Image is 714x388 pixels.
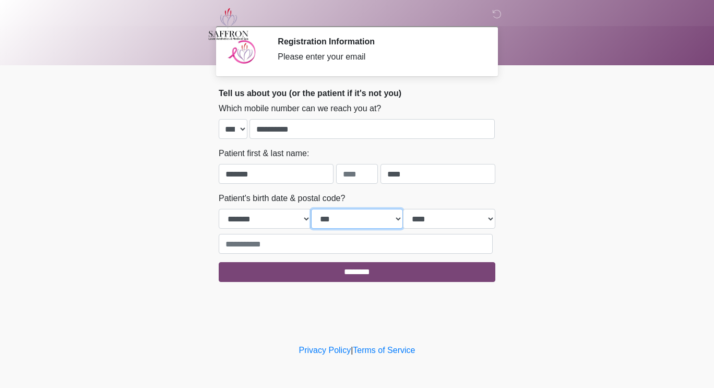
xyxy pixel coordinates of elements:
img: Agent Avatar [227,37,258,68]
label: Which mobile number can we reach you at? [219,102,381,115]
div: Please enter your email [278,51,480,63]
h2: Tell us about you (or the patient if it's not you) [219,88,495,98]
img: Saffron Laser Aesthetics and Medical Spa Logo [208,8,249,40]
a: Privacy Policy [299,346,351,355]
a: Terms of Service [353,346,415,355]
a: | [351,346,353,355]
label: Patient's birth date & postal code? [219,192,345,205]
label: Patient first & last name: [219,147,309,160]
